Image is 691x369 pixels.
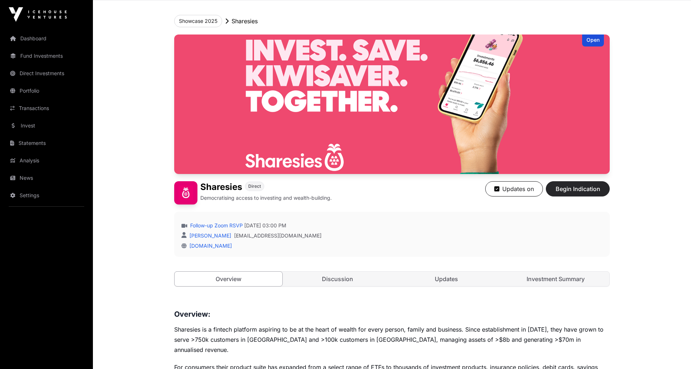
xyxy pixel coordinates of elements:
span: Direct [248,183,261,189]
button: Begin Indication [546,181,610,196]
span: Begin Indication [555,184,601,193]
img: Sharesies [174,35,610,174]
a: News [6,170,87,186]
a: Statements [6,135,87,151]
button: Showcase 2025 [174,15,222,27]
iframe: Chat Widget [655,334,691,369]
a: [DOMAIN_NAME] [187,243,232,249]
a: Analysis [6,153,87,169]
a: Transactions [6,100,87,116]
a: Overview [174,271,283,287]
nav: Tabs [175,272,609,286]
a: Portfolio [6,83,87,99]
img: Sharesies [174,181,197,204]
p: Sharesies is a fintech platform aspiring to be at the heart of wealth for every person, family an... [174,324,610,355]
a: Investment Summary [502,272,610,286]
a: [EMAIL_ADDRESS][DOMAIN_NAME] [234,232,322,239]
a: Begin Indication [546,188,610,196]
button: Updates on [485,181,543,196]
p: Sharesies [232,17,258,25]
h1: Sharesies [200,181,242,193]
a: Updates [393,272,500,286]
span: [DATE] 03:00 PM [244,222,286,229]
div: Open [582,35,604,46]
a: Invest [6,118,87,134]
a: [PERSON_NAME] [188,232,231,239]
p: Democratising access to investing and wealth-building. [200,194,332,202]
a: Settings [6,187,87,203]
a: Discussion [284,272,392,286]
a: Follow-up Zoom RSVP [189,222,243,229]
img: Icehouse Ventures Logo [9,7,67,22]
a: Fund Investments [6,48,87,64]
a: Direct Investments [6,65,87,81]
h3: Overview: [174,308,610,320]
a: Dashboard [6,31,87,46]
